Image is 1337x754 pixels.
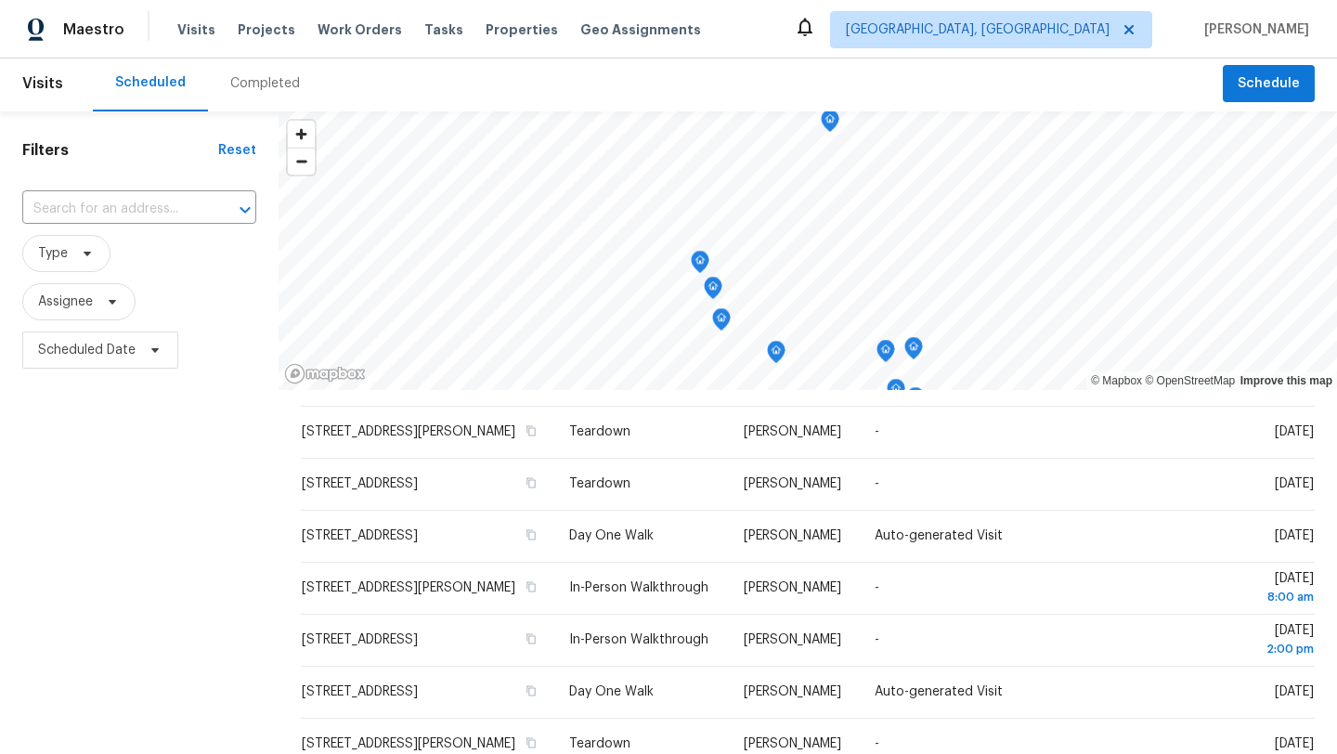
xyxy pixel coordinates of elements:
[691,251,709,279] div: Map marker
[288,149,315,175] span: Zoom out
[38,341,136,359] span: Scheduled Date
[744,685,841,698] span: [PERSON_NAME]
[1179,624,1314,658] span: [DATE]
[288,121,315,148] button: Zoom in
[821,110,839,138] div: Map marker
[302,529,418,542] span: [STREET_ADDRESS]
[906,387,925,416] div: Map marker
[1091,374,1142,387] a: Mapbox
[580,20,701,39] span: Geo Assignments
[1275,529,1314,542] span: [DATE]
[744,737,841,750] span: [PERSON_NAME]
[569,685,654,698] span: Day One Walk
[1179,572,1314,606] span: [DATE]
[238,20,295,39] span: Projects
[744,477,841,490] span: [PERSON_NAME]
[22,63,63,104] span: Visits
[1275,685,1314,698] span: [DATE]
[767,341,785,370] div: Map marker
[218,141,256,160] div: Reset
[1145,374,1235,387] a: OpenStreetMap
[424,23,463,36] span: Tasks
[22,195,204,224] input: Search for an address...
[318,20,402,39] span: Work Orders
[846,20,1110,39] span: [GEOGRAPHIC_DATA], [GEOGRAPHIC_DATA]
[22,141,218,160] h1: Filters
[744,633,841,646] span: [PERSON_NAME]
[63,20,124,39] span: Maestro
[569,581,708,594] span: In-Person Walkthrough
[569,477,630,490] span: Teardown
[302,737,515,750] span: [STREET_ADDRESS][PERSON_NAME]
[230,74,300,93] div: Completed
[38,244,68,263] span: Type
[712,308,731,337] div: Map marker
[523,474,539,491] button: Copy Address
[875,425,879,438] span: -
[302,477,418,490] span: [STREET_ADDRESS]
[486,20,558,39] span: Properties
[302,425,515,438] span: [STREET_ADDRESS][PERSON_NAME]
[569,425,630,438] span: Teardown
[875,477,879,490] span: -
[523,578,539,595] button: Copy Address
[904,337,923,366] div: Map marker
[279,111,1337,390] canvas: Map
[1238,72,1300,96] span: Schedule
[569,633,708,646] span: In-Person Walkthrough
[744,581,841,594] span: [PERSON_NAME]
[288,148,315,175] button: Zoom out
[1275,425,1314,438] span: [DATE]
[1275,737,1314,750] span: [DATE]
[1223,65,1315,103] button: Schedule
[523,682,539,699] button: Copy Address
[232,197,258,223] button: Open
[875,581,879,594] span: -
[875,737,879,750] span: -
[569,737,630,750] span: Teardown
[1179,588,1314,606] div: 8:00 am
[302,581,515,594] span: [STREET_ADDRESS][PERSON_NAME]
[569,529,654,542] span: Day One Walk
[704,277,722,305] div: Map marker
[177,20,215,39] span: Visits
[887,379,905,408] div: Map marker
[523,526,539,543] button: Copy Address
[523,422,539,439] button: Copy Address
[875,633,879,646] span: -
[523,734,539,751] button: Copy Address
[1197,20,1309,39] span: [PERSON_NAME]
[1179,640,1314,658] div: 2:00 pm
[875,685,1003,698] span: Auto-generated Visit
[284,363,366,384] a: Mapbox homepage
[302,685,418,698] span: [STREET_ADDRESS]
[876,340,895,369] div: Map marker
[302,633,418,646] span: [STREET_ADDRESS]
[523,630,539,647] button: Copy Address
[1275,477,1314,490] span: [DATE]
[875,529,1003,542] span: Auto-generated Visit
[744,529,841,542] span: [PERSON_NAME]
[1240,374,1332,387] a: Improve this map
[38,292,93,311] span: Assignee
[115,73,186,92] div: Scheduled
[744,425,841,438] span: [PERSON_NAME]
